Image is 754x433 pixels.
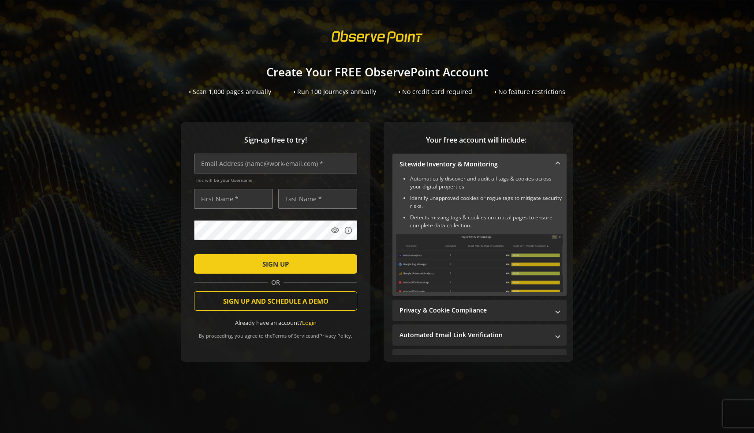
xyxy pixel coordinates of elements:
mat-icon: info [344,226,353,235]
mat-expansion-panel-header: Performance Monitoring with Web Vitals [392,349,567,370]
div: Already have an account? [194,319,357,327]
div: Sitewide Inventory & Monitoring [392,175,567,296]
a: Terms of Service [272,332,310,339]
mat-expansion-panel-header: Automated Email Link Verification [392,324,567,346]
div: By proceeding, you agree to the and . [194,327,357,339]
button: SIGN UP [194,254,357,274]
div: • Scan 1,000 pages annually [189,87,271,96]
li: Identify unapproved cookies or rogue tags to mitigate security risks. [410,194,563,210]
img: Sitewide Inventory & Monitoring [396,234,563,292]
mat-expansion-panel-header: Sitewide Inventory & Monitoring [392,154,567,175]
mat-panel-title: Sitewide Inventory & Monitoring [399,160,549,169]
span: SIGN UP AND SCHEDULE A DEMO [223,293,328,309]
input: Last Name * [278,189,357,209]
a: Login [302,319,317,327]
mat-icon: visibility [331,226,340,235]
mat-panel-title: Privacy & Cookie Compliance [399,306,549,315]
mat-panel-title: Automated Email Link Verification [399,331,549,339]
div: • Run 100 Journeys annually [293,87,376,96]
div: • No feature restrictions [494,87,565,96]
span: OR [268,278,284,287]
span: This will be your Username [195,177,357,183]
span: Sign-up free to try! [194,135,357,145]
li: Automatically discover and audit all tags & cookies across your digital properties. [410,175,563,191]
div: • No credit card required [398,87,472,96]
span: SIGN UP [262,256,289,272]
span: Your free account will include: [392,135,560,145]
mat-expansion-panel-header: Privacy & Cookie Compliance [392,300,567,321]
button: SIGN UP AND SCHEDULE A DEMO [194,291,357,311]
a: Privacy Policy [319,332,351,339]
input: Email Address (name@work-email.com) * [194,154,357,173]
li: Detects missing tags & cookies on critical pages to ensure complete data collection. [410,214,563,230]
input: First Name * [194,189,273,209]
